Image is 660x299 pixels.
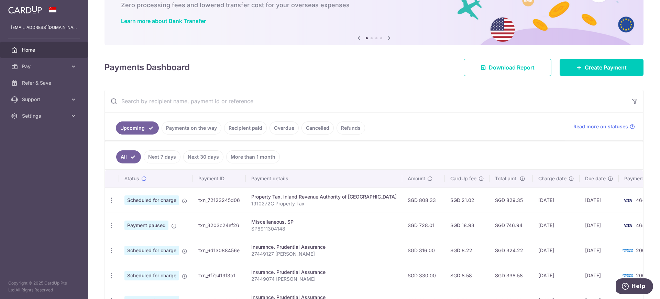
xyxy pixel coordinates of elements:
[121,1,627,9] h6: Zero processing fees and lowered transfer cost for your overseas expenses
[580,263,619,288] td: [DATE]
[124,246,179,255] span: Scheduled for charge
[533,238,580,263] td: [DATE]
[193,263,246,288] td: txn_6f7c419f3b1
[337,121,365,135] a: Refunds
[489,238,533,263] td: SGD 324.22
[11,24,77,31] p: [EMAIL_ADDRESS][DOMAIN_NAME]
[495,175,518,182] span: Total amt.
[22,113,67,119] span: Settings
[124,195,179,205] span: Scheduled for charge
[538,175,566,182] span: Charge date
[193,238,246,263] td: txn_6d13088456e
[402,263,445,288] td: SGD 330.00
[533,213,580,238] td: [DATE]
[116,121,159,135] a: Upcoming
[124,271,179,280] span: Scheduled for charge
[193,188,246,213] td: txn_72123245d06
[636,273,648,278] span: 2002
[489,263,533,288] td: SGD 338.58
[144,150,180,163] a: Next 7 days
[251,269,397,276] div: Insurance. Prudential Assurance
[251,193,397,200] div: Property Tax. Inland Revenue Authority of [GEOGRAPHIC_DATA]
[22,63,67,70] span: Pay
[533,263,580,288] td: [DATE]
[636,247,648,253] span: 2002
[104,61,190,74] h4: Payments Dashboard
[269,121,299,135] a: Overdue
[445,263,489,288] td: SGD 8.58
[580,213,619,238] td: [DATE]
[124,221,168,230] span: Payment paused
[193,170,246,188] th: Payment ID
[251,218,397,225] div: Miscellaneous. SP
[445,188,489,213] td: SGD 21.02
[621,196,635,204] img: Bank Card
[621,246,635,255] img: Bank Card
[585,175,606,182] span: Due date
[251,276,397,282] p: 27449074 [PERSON_NAME]
[251,200,397,207] p: 1910272G Property Tax
[573,123,628,130] span: Read more on statuses
[533,188,580,213] td: [DATE]
[450,175,476,182] span: CardUp fee
[445,213,489,238] td: SGD 18.93
[489,213,533,238] td: SGD 746.94
[124,175,139,182] span: Status
[8,6,42,14] img: CardUp
[621,271,635,280] img: Bank Card
[636,197,647,203] span: 4641
[251,225,397,232] p: SP8911304148
[251,250,397,257] p: 27449127 [PERSON_NAME]
[22,46,67,53] span: Home
[580,188,619,213] td: [DATE]
[580,238,619,263] td: [DATE]
[121,18,206,24] a: Learn more about Bank Transfer
[246,170,402,188] th: Payment details
[616,278,653,296] iframe: Opens a widget where you can find more information
[224,121,267,135] a: Recipient paid
[162,121,221,135] a: Payments on the way
[489,188,533,213] td: SGD 829.35
[183,150,223,163] a: Next 30 days
[585,63,627,72] span: Create Payment
[251,244,397,250] div: Insurance. Prudential Assurance
[621,221,635,229] img: Bank Card
[22,79,67,86] span: Refer & Save
[193,213,246,238] td: txn_3203c24ef26
[402,188,445,213] td: SGD 808.33
[301,121,334,135] a: Cancelled
[22,96,67,103] span: Support
[560,59,643,76] a: Create Payment
[402,213,445,238] td: SGD 728.01
[464,59,551,76] a: Download Report
[116,150,141,163] a: All
[636,222,647,228] span: 4641
[489,63,535,72] span: Download Report
[105,90,627,112] input: Search by recipient name, payment id or reference
[445,238,489,263] td: SGD 8.22
[573,123,635,130] a: Read more on statuses
[408,175,425,182] span: Amount
[226,150,280,163] a: More than 1 month
[402,238,445,263] td: SGD 316.00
